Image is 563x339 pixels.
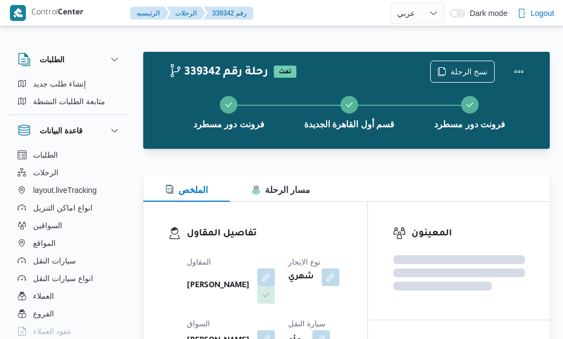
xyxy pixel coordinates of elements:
span: Dark mode [465,9,507,18]
img: X8yXhbKr1z7QwAAAABJRU5ErkJggg== [10,5,26,21]
button: 339342 رقم [203,7,253,20]
button: Actions [508,61,530,83]
b: Center [58,9,84,18]
button: العملاء [13,287,126,305]
button: قاعدة البيانات [18,124,121,137]
span: الطلبات [33,148,58,162]
span: مسار الرحلة [252,185,310,195]
button: السواقين [13,217,126,234]
button: سيارات النقل [13,252,126,270]
button: الرئيسيه [130,7,169,20]
button: انواع سيارات النقل [13,270,126,287]
span: المقاول [187,257,211,266]
button: Logout [513,2,559,24]
button: نسخ الرحلة [430,61,495,83]
button: انواع اماكن التنزيل [13,199,126,217]
span: الفروع [33,307,54,320]
button: إنشاء طلب جديد [13,75,126,93]
span: فرونت دور مسطرد [193,118,264,131]
svg: Step 2 is complete [345,100,354,109]
button: الطلبات [18,53,121,66]
span: تمت [274,66,296,78]
span: نسخ الرحلة [451,65,488,78]
span: layout.liveTracking [33,184,96,197]
span: انواع اماكن التنزيل [33,201,93,214]
div: الطلبات [9,75,130,115]
span: عقود العملاء [33,325,72,338]
span: المواقع [33,236,56,250]
span: العملاء [33,289,54,303]
span: قسم أول القاهرة الجديدة [304,118,394,131]
span: الرحلات [33,166,58,179]
span: السواق [187,319,210,328]
button: layout.liveTracking [13,181,126,199]
svg: Step 1 is complete [224,100,233,109]
h3: قاعدة البيانات [40,124,83,137]
span: انواع سيارات النقل [33,272,93,285]
h2: 339342 رحلة رقم [169,66,268,80]
span: متابعة الطلبات النشطة [33,95,105,108]
h3: الطلبات [40,53,64,66]
b: شهري [288,271,314,284]
button: قسم أول القاهرة الجديدة [289,83,410,140]
span: فرونت دور مسطرد [434,118,505,131]
button: فرونت دور مسطرد [169,83,289,140]
button: الرحلات [13,164,126,181]
span: إنشاء طلب جديد [33,77,86,90]
button: متابعة الطلبات النشطة [13,93,126,110]
button: المواقع [13,234,126,252]
b: تمت [279,69,291,76]
span: نوع الايجار [288,257,321,266]
button: الفروع [13,305,126,322]
span: Logout [530,7,554,20]
h3: تفاصيل المقاول [187,227,343,241]
span: الملخص [165,185,208,195]
button: الرحلات [166,7,205,20]
span: سيارات النقل [33,254,76,267]
button: الطلبات [13,146,126,164]
span: السواقين [33,219,62,232]
b: [PERSON_NAME] [187,279,250,293]
button: فرونت دور مسطرد [409,83,530,140]
svg: Step 3 is complete [465,100,474,109]
h3: المعينون [412,227,525,241]
span: سيارة النقل [288,319,326,328]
